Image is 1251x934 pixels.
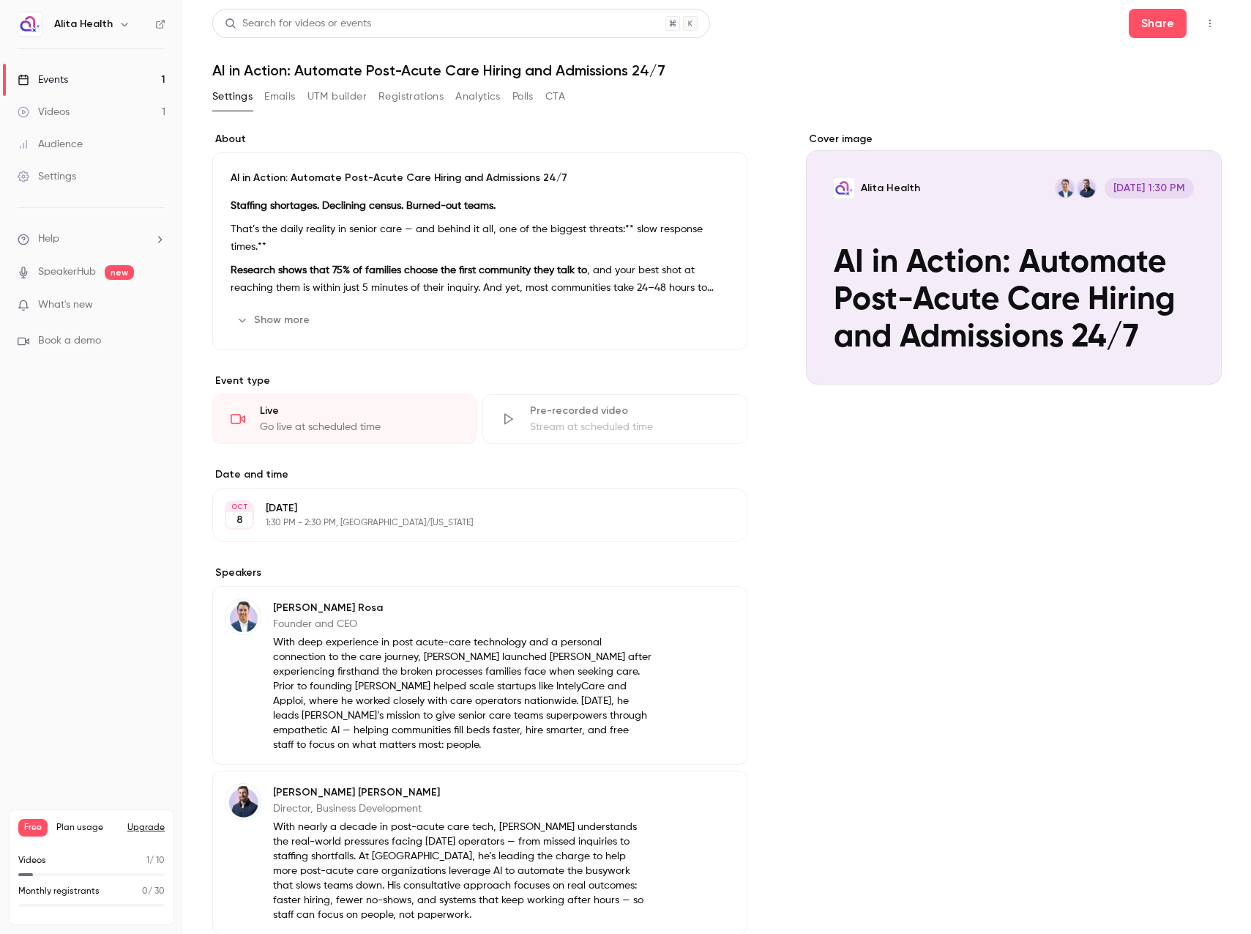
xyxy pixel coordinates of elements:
div: Settings [18,169,76,184]
p: [PERSON_NAME] [PERSON_NAME] [273,785,652,800]
p: Founder and CEO [273,617,652,631]
div: LiveGo live at scheduled time [212,394,477,444]
img: Brett Seidita [225,784,261,819]
p: With deep experience in post acute-care technology and a personal connection to the care journey,... [273,635,652,752]
span: Book a demo [38,333,101,349]
li: help-dropdown-opener [18,231,165,247]
p: 1:30 PM - 2:30 PM, [GEOGRAPHIC_DATA]/[US_STATE] [266,517,670,529]
span: Plan usage [56,822,119,834]
p: With nearly a decade in post-acute care tech, [PERSON_NAME] understands the real-world pressures ... [273,820,652,922]
div: Audience [18,137,83,152]
div: Matt Rosa[PERSON_NAME] RosaFounder and CEOWith deep experience in post acute-care technology and ... [212,586,747,765]
button: Upgrade [127,822,165,834]
div: Videos [18,105,70,119]
div: Go live at scheduled time [260,420,458,434]
p: 8 [236,513,243,527]
section: Cover image [806,132,1222,385]
strong: Staffing shortages. Declining census. Burned-out teams. [231,201,496,211]
label: Cover image [806,132,1222,147]
button: Analytics [455,85,501,108]
div: Pre-recorded videoStream at scheduled time [482,394,747,444]
span: new [105,265,134,280]
button: CTA [545,85,565,108]
div: Events [18,73,68,87]
strong: Research shows that 75% of families choose the first community they talk to [231,265,587,275]
h1: AI in Action: Automate Post-Acute Care Hiring and Admissions 24/7 [212,62,1222,79]
label: About [212,132,747,147]
button: Registrations [378,85,444,108]
button: Settings [212,85,253,108]
p: Monthly registrants [18,885,100,898]
p: / 10 [146,854,165,867]
button: Show more [231,308,318,332]
span: Help [38,231,59,247]
span: 0 [142,887,148,896]
div: Stream at scheduled time [530,420,728,434]
button: Polls [512,85,534,108]
p: Videos [18,854,46,867]
p: [DATE] [266,501,670,516]
img: Matt Rosa [225,599,261,634]
button: Share [1129,9,1187,38]
div: OCT [226,502,253,512]
p: Event type [212,374,747,388]
p: Director, Business Development [273,801,652,816]
div: Search for videos or events [225,16,371,31]
p: / 30 [142,885,165,898]
a: SpeakerHub [38,264,96,280]
p: , and your best shot at reaching them is within just 5 minutes of their inquiry. And yet, most co... [231,262,729,297]
p: [PERSON_NAME] Rosa [273,601,652,615]
label: Speakers [212,566,747,580]
img: Alita Health [18,12,42,36]
label: Date and time [212,467,747,482]
h6: Alita Health [54,17,113,31]
span: Free [18,819,48,837]
span: What's new [38,297,93,313]
button: UTM builder [307,85,367,108]
div: Pre-recorded video [530,404,728,418]
button: Emails [264,85,295,108]
p: AI in Action: Automate Post-Acute Care Hiring and Admissions 24/7 [231,171,729,185]
div: Live [260,404,458,418]
span: 1 [146,856,149,865]
p: That’s the daily reality in senior care — and behind it all, one of the biggest threats:** slow r... [231,220,729,256]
